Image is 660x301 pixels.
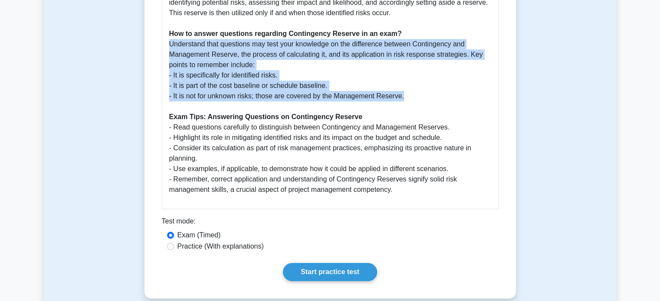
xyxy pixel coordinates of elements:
label: Exam (Timed) [177,230,221,240]
b: How to answer questions regarding Contingency Reserve in an exam? [169,30,402,37]
label: Practice (With explanations) [177,241,264,252]
div: Test mode: [162,216,499,230]
a: Start practice test [283,263,377,281]
b: Exam Tips: Answering Questions on Contingency Reserve [169,113,362,120]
